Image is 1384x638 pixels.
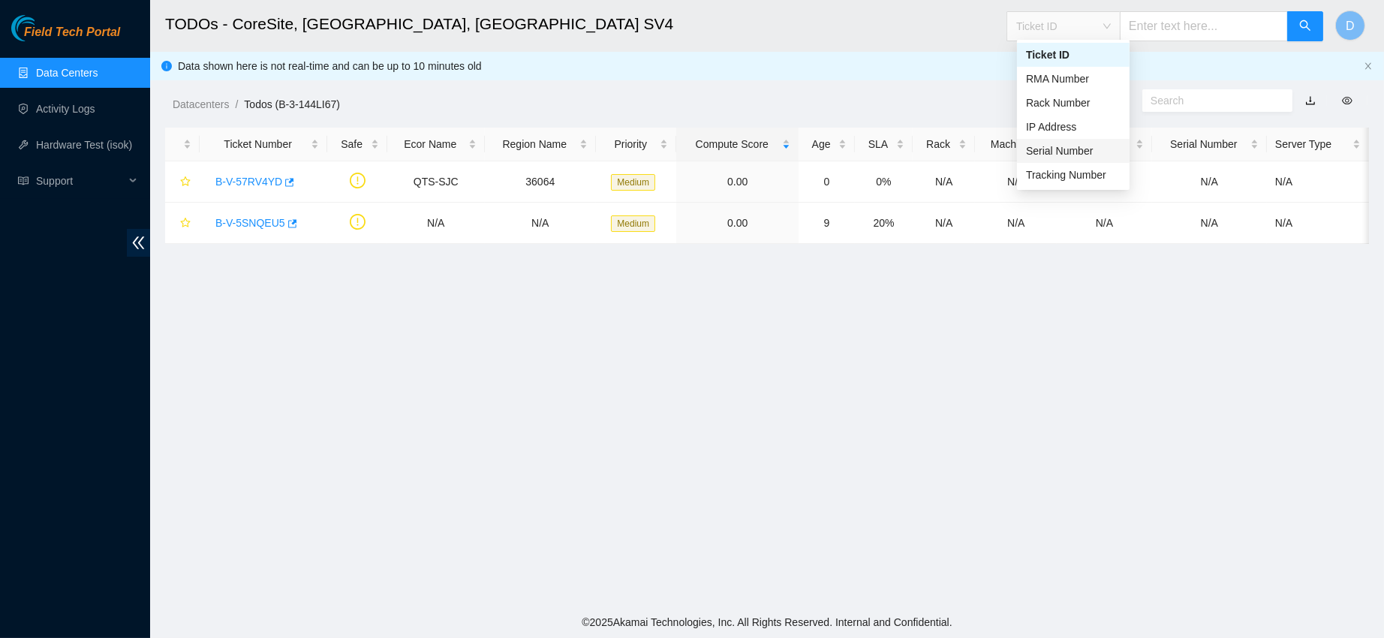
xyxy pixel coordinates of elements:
[36,67,98,79] a: Data Centers
[36,139,132,151] a: Hardware Test (isok)
[1026,95,1121,111] div: Rack Number
[1026,143,1121,159] div: Serial Number
[36,166,125,196] span: Support
[11,27,120,47] a: Akamai TechnologiesField Tech Portal
[387,161,485,203] td: QTS-SJC
[1342,95,1352,106] span: eye
[1364,62,1373,71] button: close
[1267,203,1369,244] td: N/A
[855,161,913,203] td: 0%
[244,98,340,110] a: Todos (B-3-144LI67)
[1335,11,1365,41] button: D
[1017,67,1130,91] div: RMA Number
[676,161,799,203] td: 0.00
[18,176,29,186] span: read
[975,161,1057,203] td: N/A
[1016,15,1111,38] span: Ticket ID
[1151,92,1272,109] input: Search
[1346,17,1355,35] span: D
[1017,163,1130,187] div: Tracking Number
[1026,119,1121,135] div: IP Address
[180,218,191,230] span: star
[173,211,191,235] button: star
[1026,167,1121,183] div: Tracking Number
[485,203,596,244] td: N/A
[11,15,76,41] img: Akamai Technologies
[676,203,799,244] td: 0.00
[350,173,366,188] span: exclamation-circle
[1026,47,1121,63] div: Ticket ID
[799,161,855,203] td: 0
[36,103,95,115] a: Activity Logs
[180,176,191,188] span: star
[173,98,229,110] a: Datacenters
[855,203,913,244] td: 20%
[485,161,596,203] td: 36064
[611,215,655,232] span: Medium
[215,176,282,188] a: B-V-57RV4YD
[611,174,655,191] span: Medium
[1305,95,1316,107] a: download
[1057,203,1152,244] td: N/A
[350,214,366,230] span: exclamation-circle
[1017,43,1130,67] div: Ticket ID
[1026,71,1121,87] div: RMA Number
[1152,203,1267,244] td: N/A
[799,203,855,244] td: 9
[1017,139,1130,163] div: Serial Number
[1152,161,1267,203] td: N/A
[1017,115,1130,139] div: IP Address
[127,229,150,257] span: double-left
[150,606,1384,638] footer: © 2025 Akamai Technologies, Inc. All Rights Reserved. Internal and Confidential.
[1294,89,1327,113] button: download
[1267,161,1369,203] td: N/A
[1017,91,1130,115] div: Rack Number
[1287,11,1323,41] button: search
[913,203,975,244] td: N/A
[235,98,238,110] span: /
[1120,11,1288,41] input: Enter text here...
[387,203,485,244] td: N/A
[24,26,120,40] span: Field Tech Portal
[173,170,191,194] button: star
[1299,20,1311,34] span: search
[215,217,285,229] a: B-V-5SNQEU5
[975,203,1057,244] td: N/A
[913,161,975,203] td: N/A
